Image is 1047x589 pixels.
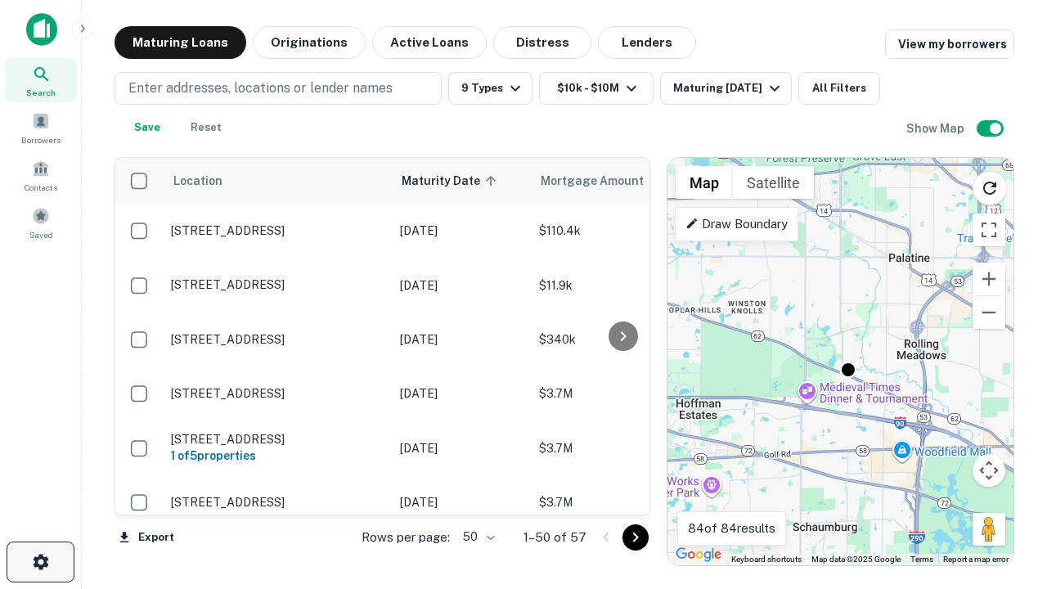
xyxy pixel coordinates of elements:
[885,29,1014,59] a: View my borrowers
[456,525,497,549] div: 50
[5,58,77,102] a: Search
[171,432,384,447] p: [STREET_ADDRESS]
[539,222,703,240] p: $110.4k
[171,447,384,465] h6: 1 of 5 properties
[673,79,784,98] div: Maturing [DATE]
[400,384,523,402] p: [DATE]
[688,519,775,538] p: 84 of 84 results
[115,26,246,59] button: Maturing Loans
[667,158,1013,565] div: 0 0
[173,171,222,191] span: Location
[672,544,726,565] img: Google
[531,158,711,204] th: Mortgage Amount
[5,153,77,197] a: Contacts
[25,181,57,194] span: Contacts
[541,171,665,191] span: Mortgage Amount
[598,26,696,59] button: Lenders
[906,119,967,137] h6: Show Map
[493,26,591,59] button: Distress
[372,26,487,59] button: Active Loans
[128,79,393,98] p: Enter addresses, locations or lender names
[622,524,649,551] button: Go to next page
[910,555,933,564] a: Terms (opens in new tab)
[171,223,384,238] p: [STREET_ADDRESS]
[676,166,733,199] button: Show street map
[539,384,703,402] p: $3.7M
[253,26,366,59] button: Originations
[973,296,1005,329] button: Zoom out
[400,277,523,294] p: [DATE]
[29,228,53,241] span: Saved
[685,214,788,234] p: Draw Boundary
[943,555,1009,564] a: Report a map error
[5,106,77,150] a: Borrowers
[672,544,726,565] a: Open this area in Google Maps (opens a new window)
[400,222,523,240] p: [DATE]
[400,493,523,511] p: [DATE]
[973,171,1007,205] button: Reload search area
[115,72,442,105] button: Enter addresses, locations or lender names
[362,528,450,547] p: Rows per page:
[973,214,1005,246] button: Toggle fullscreen view
[798,72,880,105] button: All Filters
[811,555,901,564] span: Map data ©2025 Google
[539,439,703,457] p: $3.7M
[539,277,703,294] p: $11.9k
[965,458,1047,537] iframe: Chat Widget
[523,528,586,547] p: 1–50 of 57
[171,386,384,401] p: [STREET_ADDRESS]
[171,332,384,347] p: [STREET_ADDRESS]
[163,158,392,204] th: Location
[400,439,523,457] p: [DATE]
[171,277,384,292] p: [STREET_ADDRESS]
[973,454,1005,487] button: Map camera controls
[26,13,57,46] img: capitalize-icon.png
[660,72,792,105] button: Maturing [DATE]
[26,86,56,99] span: Search
[21,133,61,146] span: Borrowers
[973,263,1005,295] button: Zoom in
[448,72,532,105] button: 9 Types
[392,158,531,204] th: Maturity Date
[115,525,178,550] button: Export
[539,72,654,105] button: $10k - $10M
[5,200,77,245] a: Saved
[121,111,173,144] button: Save your search to get updates of matches that match your search criteria.
[180,111,232,144] button: Reset
[400,330,523,348] p: [DATE]
[171,495,384,510] p: [STREET_ADDRESS]
[539,330,703,348] p: $340k
[402,171,501,191] span: Maturity Date
[731,554,802,565] button: Keyboard shortcuts
[733,166,814,199] button: Show satellite imagery
[539,493,703,511] p: $3.7M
